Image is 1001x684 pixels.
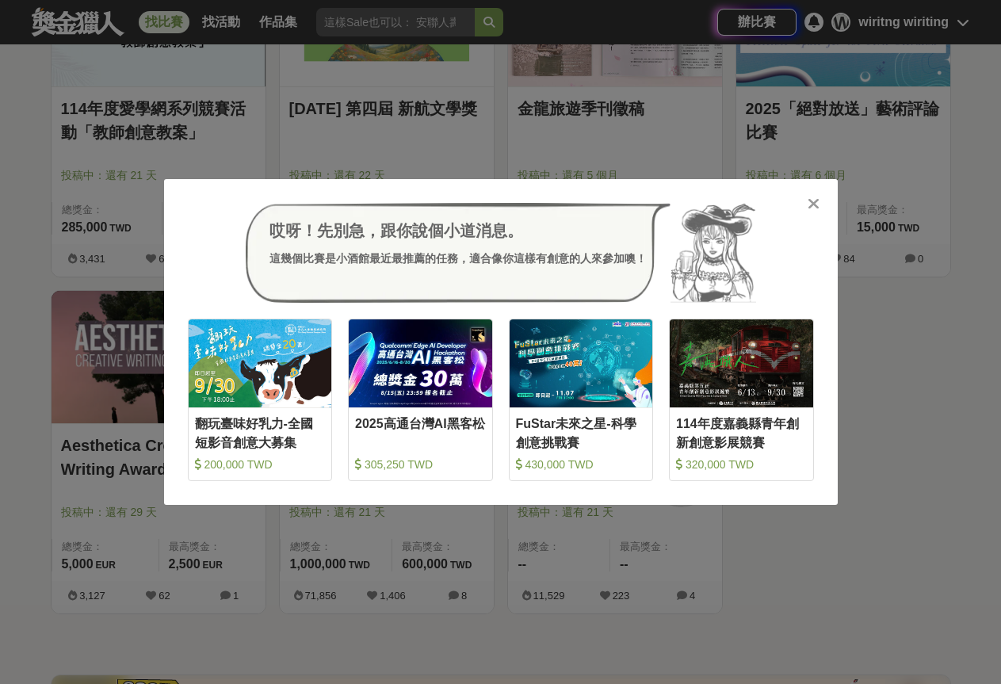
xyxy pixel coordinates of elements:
[670,319,813,407] img: Cover Image
[188,319,333,481] a: Cover Image翻玩臺味好乳力-全國短影音創意大募集 200,000 TWD
[355,415,486,450] div: 2025高通台灣AI黑客松
[510,319,653,407] img: Cover Image
[509,319,654,481] a: Cover ImageFuStar未來之星-科學創意挑戰賽 430,000 TWD
[189,319,332,407] img: Cover Image
[269,219,647,243] div: 哎呀！先別急，跟你說個小道消息。
[348,319,493,481] a: Cover Image2025高通台灣AI黑客松 305,250 TWD
[269,250,647,267] div: 這幾個比賽是小酒館最近最推薦的任務，適合像你這樣有創意的人來參加噢！
[676,415,807,450] div: 114年度嘉義縣青年創新創意影展競賽
[195,415,326,450] div: 翻玩臺味好乳力-全國短影音創意大募集
[349,319,492,407] img: Cover Image
[669,319,814,481] a: Cover Image114年度嘉義縣青年創新創意影展競賽 320,000 TWD
[676,457,807,472] div: 320,000 TWD
[516,415,647,450] div: FuStar未來之星-科學創意挑戰賽
[195,457,326,472] div: 200,000 TWD
[671,203,756,303] img: Avatar
[516,457,647,472] div: 430,000 TWD
[355,457,486,472] div: 305,250 TWD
